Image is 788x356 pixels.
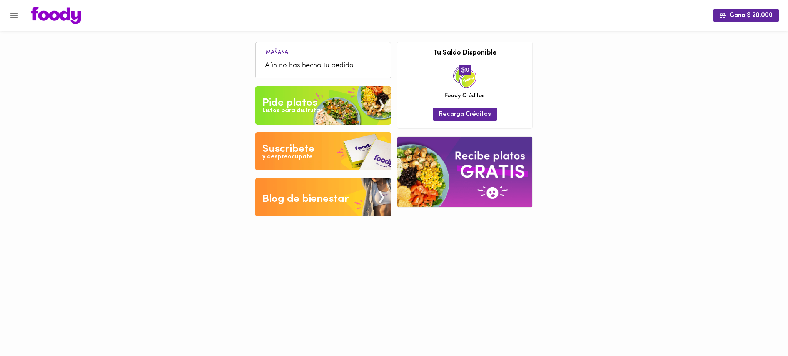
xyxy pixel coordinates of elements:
img: foody-creditos.png [461,67,466,73]
button: Gana $ 20.000 [713,9,779,22]
button: Recarga Créditos [433,108,497,120]
img: Pide un Platos [255,86,391,125]
div: Listos para disfrutar [262,106,322,115]
div: Blog de bienestar [262,191,349,207]
span: Foody Créditos [445,92,485,100]
span: Aún no has hecho tu pedido [265,61,381,71]
li: Mañana [260,48,294,55]
span: Recarga Créditos [439,111,491,118]
img: credits-package.png [453,65,476,88]
img: Disfruta bajar de peso [255,132,391,171]
img: Blog de bienestar [255,178,391,216]
div: Suscribete [262,141,314,157]
iframe: Messagebird Livechat Widget [743,311,780,348]
button: Menu [5,6,23,25]
div: Pide platos [262,95,317,111]
span: Gana $ 20.000 [720,12,773,19]
span: 0 [459,65,471,75]
div: y despreocupate [262,153,313,161]
img: referral-banner.png [397,137,532,207]
img: logo.png [31,7,81,24]
h3: Tu Saldo Disponible [403,50,526,57]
